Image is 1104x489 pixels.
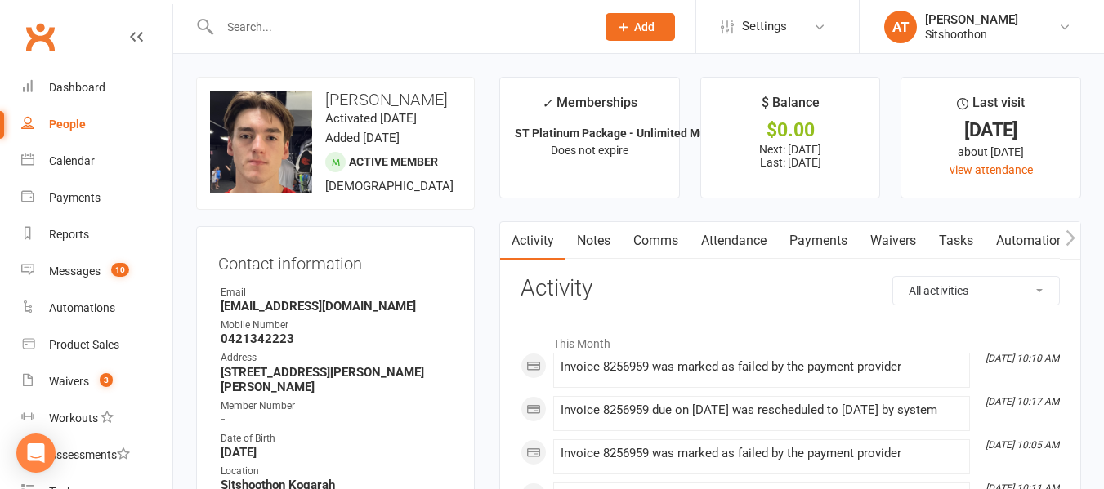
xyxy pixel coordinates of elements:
img: image1730772386.png [210,91,312,193]
i: [DATE] 10:05 AM [986,439,1059,451]
a: Calendar [21,143,172,180]
div: Waivers [49,375,89,388]
div: Sitshoothon [925,27,1018,42]
a: Messages 10 [21,253,172,290]
div: [PERSON_NAME] [925,12,1018,27]
strong: - [221,412,453,427]
div: Memberships [542,92,637,122]
a: Automations [21,290,172,327]
time: Activated [DATE] [325,111,417,126]
i: ✓ [542,96,552,111]
h3: [PERSON_NAME] [210,91,461,109]
strong: 0421342223 [221,331,453,346]
strong: [STREET_ADDRESS][PERSON_NAME][PERSON_NAME] [221,365,453,394]
div: $0.00 [716,122,865,139]
div: Member Number [221,398,453,414]
a: Product Sales [21,327,172,363]
span: 3 [100,373,113,387]
div: Product Sales [49,338,119,351]
div: Payments [49,191,101,204]
div: Last visit [957,92,1025,122]
strong: [EMAIL_ADDRESS][DOMAIN_NAME] [221,299,453,313]
a: Clubworx [20,16,60,57]
h3: Activity [521,276,1060,301]
span: Settings [742,8,787,45]
a: Dashboard [21,69,172,106]
span: [DEMOGRAPHIC_DATA] [325,179,454,193]
button: Add [606,13,675,41]
div: Address [221,350,453,366]
strong: [DATE] [221,445,453,460]
div: Mobile Number [221,318,453,333]
span: 10 [111,263,129,277]
a: Comms [622,222,690,260]
a: Automations [985,222,1082,260]
div: AT [884,11,917,43]
a: Waivers 3 [21,363,172,400]
a: Payments [21,180,172,216]
div: Email [221,285,453,300]
a: view attendance [950,163,1033,176]
div: about [DATE] [916,143,1066,161]
div: People [49,118,86,131]
time: Added [DATE] [325,131,400,145]
a: People [21,106,172,143]
input: Search... [215,16,584,38]
div: Assessments [49,448,130,461]
li: This Month [521,327,1060,353]
div: Reports [49,228,89,241]
a: Payments [778,222,859,260]
i: [DATE] 10:10 AM [986,353,1059,364]
div: $ Balance [762,92,820,122]
div: Invoice 8256959 was marked as failed by the payment provider [561,447,963,460]
a: Workouts [21,400,172,437]
a: Attendance [690,222,778,260]
strong: ST Platinum Package - Unlimited Muay Thai ... [515,127,757,140]
a: Reports [21,216,172,253]
span: Active member [349,155,438,168]
a: Waivers [859,222,927,260]
div: [DATE] [916,122,1066,139]
span: Does not expire [551,144,628,157]
div: Invoice 8256959 due on [DATE] was rescheduled to [DATE] by system [561,403,963,417]
div: Open Intercom Messenger [16,433,56,473]
div: Calendar [49,154,95,167]
div: Messages [49,265,101,278]
i: [DATE] 10:17 AM [986,396,1059,407]
div: Dashboard [49,81,105,94]
div: Workouts [49,411,98,425]
a: Activity [500,222,565,260]
span: Add [634,20,655,33]
div: Date of Birth [221,431,453,447]
div: Location [221,464,453,479]
p: Next: [DATE] Last: [DATE] [716,143,865,169]
div: Automations [49,301,115,314]
a: Assessments [21,437,172,473]
h3: Contact information [218,248,453,273]
a: Tasks [927,222,985,260]
a: Notes [565,222,622,260]
div: Invoice 8256959 was marked as failed by the payment provider [561,360,963,374]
